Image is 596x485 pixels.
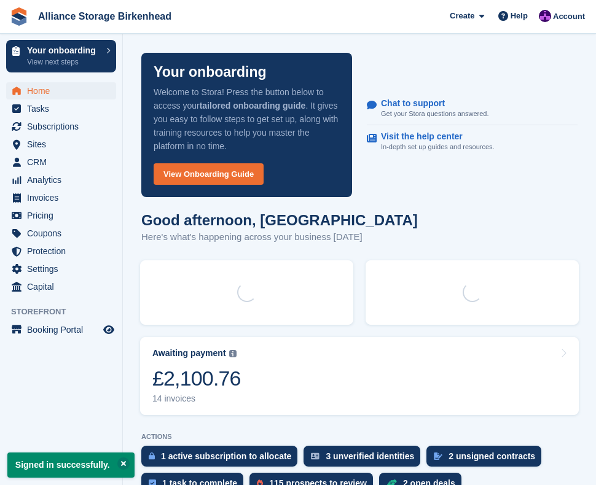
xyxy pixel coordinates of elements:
[6,153,116,171] a: menu
[27,171,101,188] span: Analytics
[6,321,116,338] a: menu
[27,153,101,171] span: CRM
[6,100,116,117] a: menu
[311,452,320,460] img: verify_identity-adf6edd0f0f0b5bbfe63781bf79b02c33cf7c696d77639b501bdc392416b5a36.svg
[27,278,101,295] span: Capital
[381,98,479,109] p: Chat to support
[6,243,116,260] a: menu
[326,451,414,461] div: 3 unverified identities
[141,230,418,244] p: Here's what's happening across your business [DATE]
[152,348,226,359] div: Awaiting payment
[10,7,28,26] img: stora-icon-8386f47178a22dfd0bd8f6a31ec36ba5ce8667c1dd55bd0f319d3a0aa187defe.svg
[141,446,304,473] a: 1 active subscription to allocate
[6,207,116,224] a: menu
[553,10,585,23] span: Account
[6,171,116,188] a: menu
[154,163,264,185] a: View Onboarding Guide
[141,212,418,228] h1: Good afternoon, [GEOGRAPHIC_DATA]
[6,118,116,135] a: menu
[27,100,101,117] span: Tasks
[27,136,101,153] span: Sites
[101,322,116,337] a: Preview store
[229,350,237,357] img: icon-info-grey-7440780725fd019a000dd9b08b2336e03edf1995a4989e88bcd33f0948082b44.svg
[154,65,267,79] p: Your onboarding
[6,136,116,153] a: menu
[27,225,101,242] span: Coupons
[154,85,340,153] p: Welcome to Stora! Press the button below to access your . It gives you easy to follow steps to ge...
[161,451,291,461] div: 1 active subscription to allocate
[27,207,101,224] span: Pricing
[149,452,155,460] img: active_subscription_to_allocate_icon-d502201f5373d7db506a760aba3b589e785aa758c864c3986d89f69b8ff3...
[33,6,176,26] a: Alliance Storage Birkenhead
[6,225,116,242] a: menu
[27,118,101,135] span: Subscriptions
[152,366,241,391] div: £2,100.76
[27,82,101,99] span: Home
[304,446,426,473] a: 3 unverified identities
[7,452,135,478] p: Signed in successfully.
[6,189,116,206] a: menu
[367,125,578,158] a: Visit the help center In-depth set up guides and resources.
[27,46,100,55] p: Your onboarding
[367,92,578,126] a: Chat to support Get your Stora questions answered.
[434,452,442,460] img: contract_signature_icon-13c848040528278c33f63329250d36e43548de30e8caae1d1a13099fd9432cc5.svg
[6,260,116,277] a: menu
[200,101,306,111] strong: tailored onboarding guide
[140,337,579,415] a: Awaiting payment £2,100.76 14 invoices
[27,189,101,206] span: Invoices
[27,56,100,68] p: View next steps
[450,10,474,22] span: Create
[27,243,101,260] span: Protection
[6,278,116,295] a: menu
[11,306,122,318] span: Storefront
[6,40,116,72] a: Your onboarding View next steps
[426,446,547,473] a: 2 unsigned contracts
[449,451,535,461] div: 2 unsigned contracts
[6,82,116,99] a: menu
[152,394,241,404] div: 14 invoices
[381,109,488,119] p: Get your Stora questions answered.
[539,10,551,22] img: Romilly Norton
[141,433,578,441] p: ACTIONS
[27,260,101,277] span: Settings
[511,10,528,22] span: Help
[381,131,485,142] p: Visit the help center
[27,321,101,338] span: Booking Portal
[381,142,495,152] p: In-depth set up guides and resources.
